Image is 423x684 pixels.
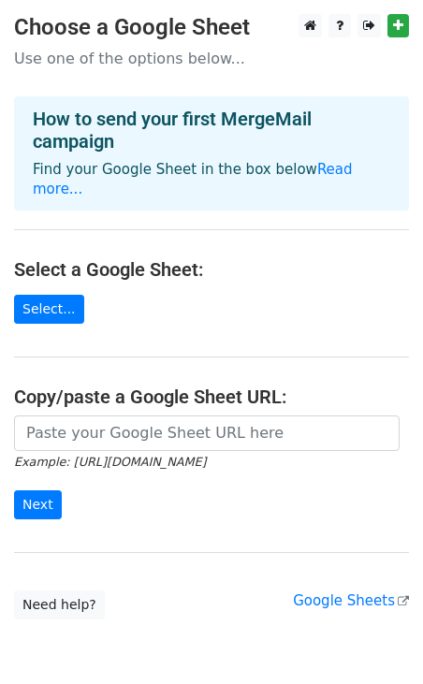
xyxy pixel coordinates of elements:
a: Select... [14,295,84,324]
a: Need help? [14,590,105,619]
small: Example: [URL][DOMAIN_NAME] [14,455,206,469]
h4: Copy/paste a Google Sheet URL: [14,386,409,408]
a: Read more... [33,161,353,197]
a: Google Sheets [293,592,409,609]
input: Next [14,490,62,519]
h4: How to send your first MergeMail campaign [33,108,390,153]
p: Use one of the options below... [14,49,409,68]
p: Find your Google Sheet in the box below [33,160,390,199]
h3: Choose a Google Sheet [14,14,409,41]
input: Paste your Google Sheet URL here [14,415,400,451]
h4: Select a Google Sheet: [14,258,409,281]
